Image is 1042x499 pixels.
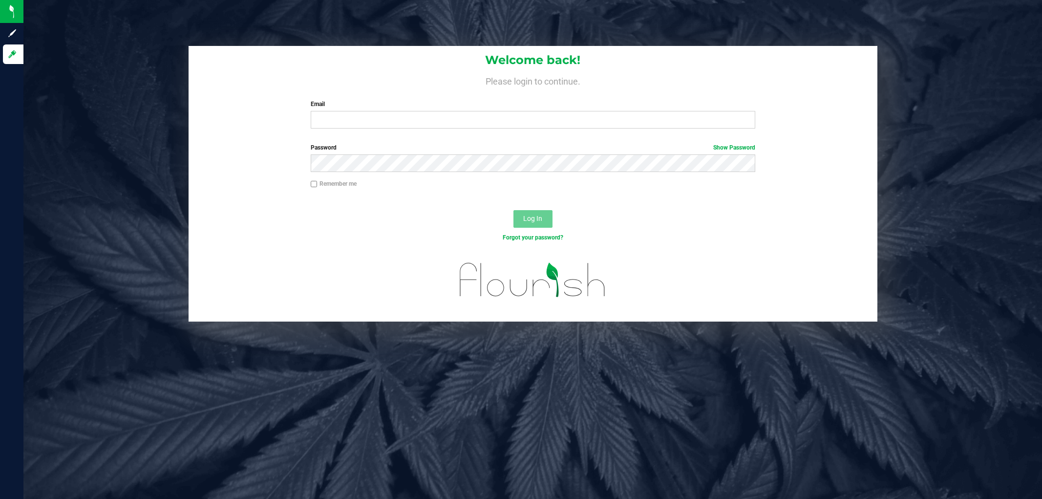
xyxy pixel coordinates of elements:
[513,210,553,228] button: Log In
[523,215,542,222] span: Log In
[311,179,357,188] label: Remember me
[189,54,877,66] h1: Welcome back!
[713,144,755,151] a: Show Password
[189,74,877,86] h4: Please login to continue.
[311,144,337,151] span: Password
[503,234,563,241] a: Forgot your password?
[311,100,755,108] label: Email
[311,181,318,188] input: Remember me
[7,28,17,38] inline-svg: Sign up
[447,252,619,307] img: flourish_logo.svg
[7,49,17,59] inline-svg: Log in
